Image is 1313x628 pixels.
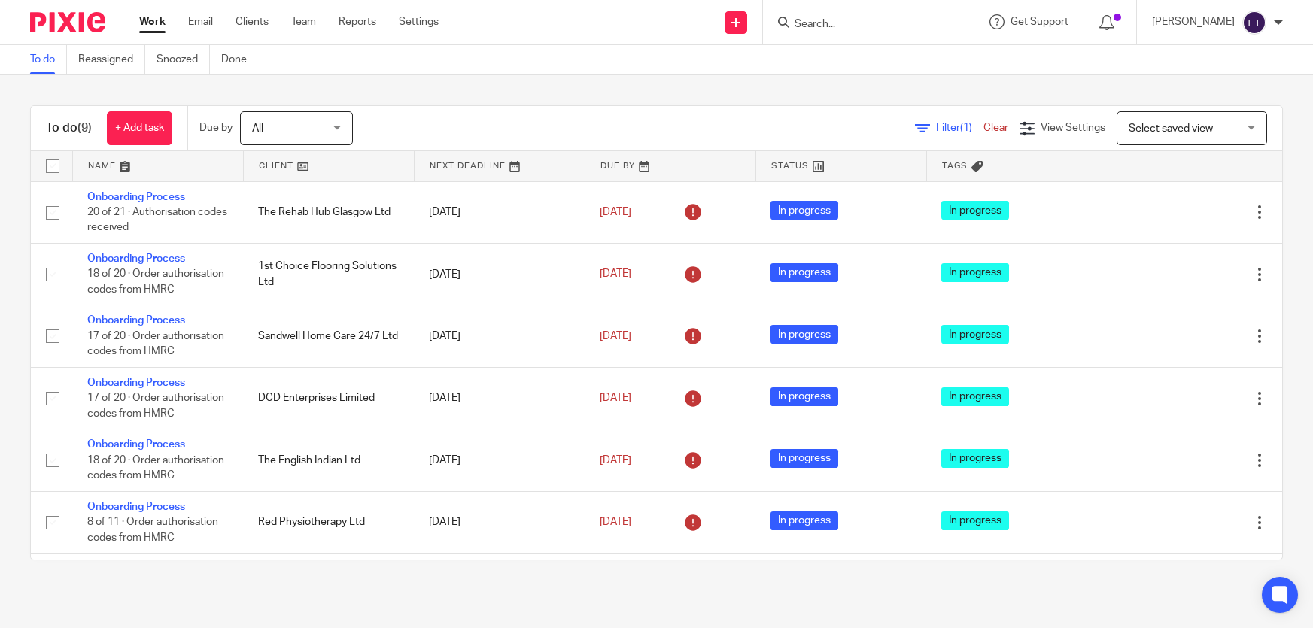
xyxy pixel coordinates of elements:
[221,45,258,74] a: Done
[188,14,213,29] a: Email
[339,14,376,29] a: Reports
[770,201,838,220] span: In progress
[236,14,269,29] a: Clients
[87,517,218,543] span: 8 of 11 · Order authorisation codes from HMRC
[941,449,1009,468] span: In progress
[107,111,172,145] a: + Add task
[770,511,838,530] span: In progress
[414,429,585,491] td: [DATE]
[87,393,224,419] span: 17 of 20 · Order authorisation codes from HMRC
[983,123,1008,133] a: Clear
[252,123,263,134] span: All
[87,253,185,264] a: Onboarding Process
[30,45,67,74] a: To do
[243,243,414,305] td: 1st Choice Flooring Solutions Ltd
[87,378,185,388] a: Onboarding Process
[600,517,631,527] span: [DATE]
[770,263,838,282] span: In progress
[414,181,585,243] td: [DATE]
[30,12,105,32] img: Pixie
[600,269,631,280] span: [DATE]
[600,331,631,341] span: [DATE]
[414,305,585,367] td: [DATE]
[770,449,838,468] span: In progress
[941,511,1009,530] span: In progress
[414,367,585,429] td: [DATE]
[1129,123,1213,134] span: Select saved view
[87,502,185,512] a: Onboarding Process
[139,14,166,29] a: Work
[770,325,838,344] span: In progress
[414,554,585,607] td: [DATE]
[243,305,414,367] td: Sandwell Home Care 24/7 Ltd
[793,18,929,32] input: Search
[941,387,1009,406] span: In progress
[243,554,414,607] td: [PERSON_NAME] & Co Financial Planning Ltd
[243,181,414,243] td: The Rehab Hub Glasgow Ltd
[1011,17,1068,27] span: Get Support
[942,162,968,170] span: Tags
[600,207,631,217] span: [DATE]
[87,192,185,202] a: Onboarding Process
[78,45,145,74] a: Reassigned
[1152,14,1235,29] p: [PERSON_NAME]
[941,263,1009,282] span: In progress
[243,367,414,429] td: DCD Enterprises Limited
[770,387,838,406] span: In progress
[243,429,414,491] td: The English Indian Ltd
[243,491,414,553] td: Red Physiotherapy Ltd
[157,45,210,74] a: Snoozed
[399,14,439,29] a: Settings
[414,491,585,553] td: [DATE]
[87,315,185,326] a: Onboarding Process
[1242,11,1266,35] img: svg%3E
[291,14,316,29] a: Team
[87,455,224,481] span: 18 of 20 · Order authorisation codes from HMRC
[87,439,185,450] a: Onboarding Process
[87,269,224,296] span: 18 of 20 · Order authorisation codes from HMRC
[1041,123,1105,133] span: View Settings
[199,120,233,135] p: Due by
[936,123,983,133] span: Filter
[414,243,585,305] td: [DATE]
[600,393,631,403] span: [DATE]
[941,325,1009,344] span: In progress
[87,207,227,233] span: 20 of 21 · Authorisation codes received
[46,120,92,136] h1: To do
[87,331,224,357] span: 17 of 20 · Order authorisation codes from HMRC
[78,122,92,134] span: (9)
[600,455,631,466] span: [DATE]
[941,201,1009,220] span: In progress
[960,123,972,133] span: (1)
